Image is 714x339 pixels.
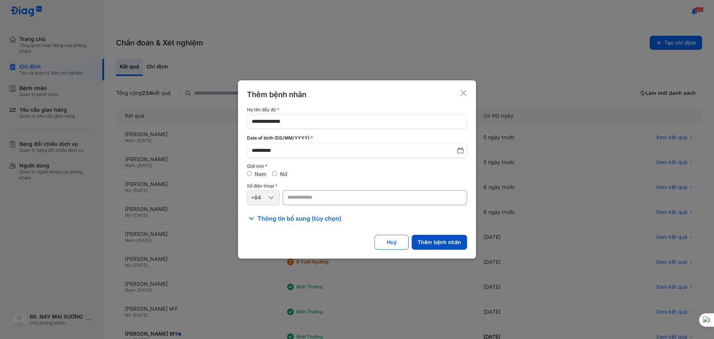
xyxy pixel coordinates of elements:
[247,135,467,141] div: Date of birth (DD/MM/YYYY)
[247,89,306,100] div: Thêm bệnh nhân
[251,194,267,201] div: +84
[412,235,467,250] button: Thêm bệnh nhân
[374,235,409,250] button: Huỷ
[280,171,287,177] label: Nữ
[247,107,467,112] div: Họ tên đầy đủ
[257,214,341,223] span: Thông tin bổ sung (tùy chọn)
[247,164,467,169] div: Giới tính
[247,183,467,189] div: Số điện thoại
[255,171,266,177] label: Nam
